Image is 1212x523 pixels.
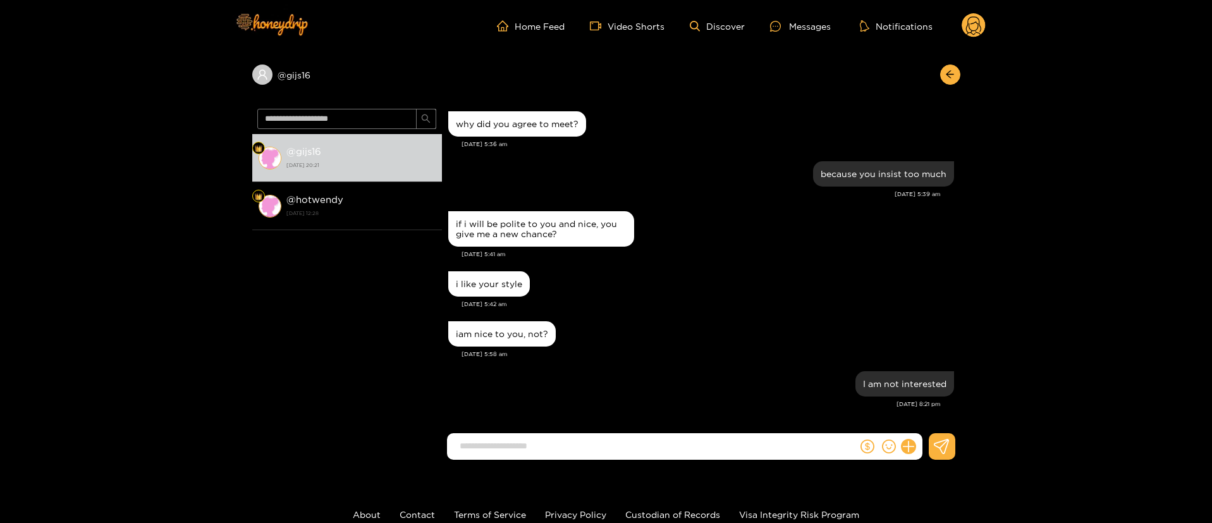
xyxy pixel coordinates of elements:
div: if i will be polite to you and nice, you give me a new chance? [456,219,627,239]
strong: @ hotwendy [286,194,343,205]
div: [DATE] 5:58 am [462,350,954,359]
div: why did you agree to meet? [456,119,578,129]
div: i like your style [456,279,522,289]
div: [DATE] 5:41 am [462,250,954,259]
div: [DATE] 5:42 am [462,300,954,309]
a: Visa Integrity Risk Program [739,510,859,519]
div: Messages [770,19,831,34]
button: dollar [858,437,877,456]
a: Video Shorts [590,20,664,32]
a: Home Feed [497,20,565,32]
a: About [353,510,381,519]
div: iam nice to you, not? [456,329,548,339]
strong: @ gijs16 [286,146,321,157]
div: Oct. 3, 5:42 am [448,271,530,297]
span: dollar [860,440,874,453]
span: home [497,20,515,32]
div: @gijs16 [252,65,442,85]
div: Oct. 3, 5:41 am [448,211,634,247]
a: Terms of Service [454,510,526,519]
div: Oct. 3, 5:58 am [448,321,556,347]
div: I am not interested [863,379,946,389]
span: search [421,114,431,125]
button: Notifications [856,20,936,32]
span: smile [882,440,896,453]
strong: [DATE] 12:28 [286,207,436,219]
img: conversation [259,147,281,169]
a: Discover [690,21,745,32]
strong: [DATE] 20:21 [286,159,436,171]
div: because you insist too much [821,169,946,179]
div: Oct. 3, 5:36 am [448,111,586,137]
span: arrow-left [945,70,955,80]
div: [DATE] 8:21 pm [448,400,941,409]
span: user [257,69,268,80]
img: conversation [259,195,281,218]
img: Fan Level [255,193,262,200]
div: Oct. 3, 8:21 pm [855,371,954,397]
button: arrow-left [940,65,960,85]
a: Privacy Policy [545,510,606,519]
div: [DATE] 5:36 am [462,140,954,149]
img: Fan Level [255,145,262,152]
span: video-camera [590,20,608,32]
a: Contact [400,510,435,519]
a: Custodian of Records [625,510,720,519]
button: search [416,109,436,129]
div: Oct. 3, 5:39 am [813,161,954,187]
div: [DATE] 5:39 am [448,190,941,199]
